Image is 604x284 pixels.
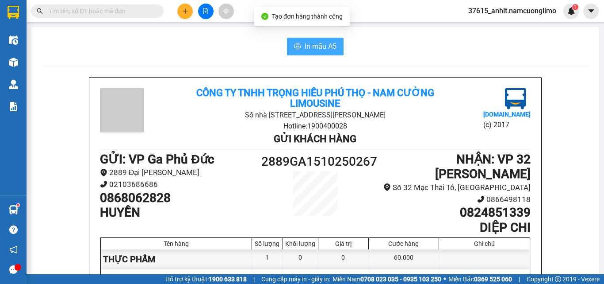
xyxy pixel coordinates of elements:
[100,179,261,191] li: 02103686686
[9,226,18,234] span: question-circle
[318,249,369,269] div: 0
[305,41,336,52] span: In mẫu A5
[100,152,214,167] b: GỬI : VP Ga Phủ Đức
[583,4,599,19] button: caret-down
[285,240,316,247] div: Khối lượng
[198,4,214,19] button: file-add
[274,133,356,144] b: Gửi khách hàng
[435,152,531,182] b: NHẬN : VP 32 [PERSON_NAME]
[177,4,193,19] button: plus
[9,80,18,89] img: warehouse-icon
[172,109,459,121] li: Số nhà [STREET_ADDRESS][PERSON_NAME]
[383,183,391,191] span: environment
[100,180,107,188] span: phone
[196,87,434,109] b: Công ty TNHH Trọng Hiếu Phú Thọ - Nam Cường Limousine
[567,7,575,15] img: icon-new-feature
[519,274,520,284] span: |
[555,276,561,282] span: copyright
[9,205,18,214] img: warehouse-icon
[461,5,563,16] span: 37615_anhlt.namcuonglimo
[101,249,252,269] div: THỰC PHẨM
[172,121,459,132] li: Hotline: 1900400028
[261,13,268,20] span: check-circle
[298,274,302,281] span: 0
[203,8,209,14] span: file-add
[100,205,261,220] h1: HUYỀN
[483,111,531,118] b: [DOMAIN_NAME]
[37,8,43,14] span: search
[333,274,441,284] span: Miền Nam
[9,35,18,45] img: warehouse-icon
[209,276,247,283] strong: 1900 633 818
[371,240,436,247] div: Cước hàng
[103,240,249,247] div: Tên hàng
[369,205,531,220] h1: 0824851339
[360,276,441,283] strong: 0708 023 035 - 0935 103 250
[477,195,485,203] span: phone
[8,6,19,19] img: logo-vxr
[83,48,370,59] li: Hotline: 1900400028
[9,58,18,67] img: warehouse-icon
[182,8,188,14] span: plus
[253,274,255,284] span: |
[223,8,229,14] span: aim
[100,191,261,206] h1: 0868062828
[369,182,531,194] li: Số 32 Mạc Thái Tổ, [GEOGRAPHIC_DATA]
[441,240,528,247] div: Ghi chú
[272,13,343,20] span: Tạo đơn hàng thành công
[341,274,345,281] span: 0
[483,119,531,130] li: (c) 2017
[261,152,369,171] h1: 2889GA1510250267
[261,274,330,284] span: Cung cấp máy in - giấy in:
[17,204,19,206] sup: 1
[49,6,153,16] input: Tìm tên, số ĐT hoặc mã đơn
[448,274,512,284] span: Miền Bắc
[100,169,107,176] span: environment
[252,249,283,269] div: 1
[165,274,247,284] span: Hỗ trợ kỹ thuật:
[254,240,280,247] div: Số lượng
[107,10,345,35] b: Công ty TNHH Trọng Hiếu Phú Thọ - Nam Cường Limousine
[9,102,18,111] img: solution-icon
[573,4,577,10] span: 1
[9,245,18,254] span: notification
[100,167,261,179] li: 2889 Đại [PERSON_NAME]
[587,7,595,15] span: caret-down
[572,4,578,10] sup: 1
[294,43,301,51] span: printer
[369,220,531,235] h1: DIỆP CHI
[505,88,526,109] img: logo.jpg
[265,274,269,281] span: 1
[9,265,18,274] span: message
[394,274,413,281] span: 60.000
[283,249,318,269] div: 0
[369,249,439,269] div: 60.000
[287,38,344,55] button: printerIn mẫu A5
[321,240,366,247] div: Giá trị
[218,4,234,19] button: aim
[83,37,370,48] li: Số nhà [STREET_ADDRESS][PERSON_NAME]
[369,194,531,206] li: 0866498118
[474,276,512,283] strong: 0369 525 060
[443,277,446,281] span: ⚪️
